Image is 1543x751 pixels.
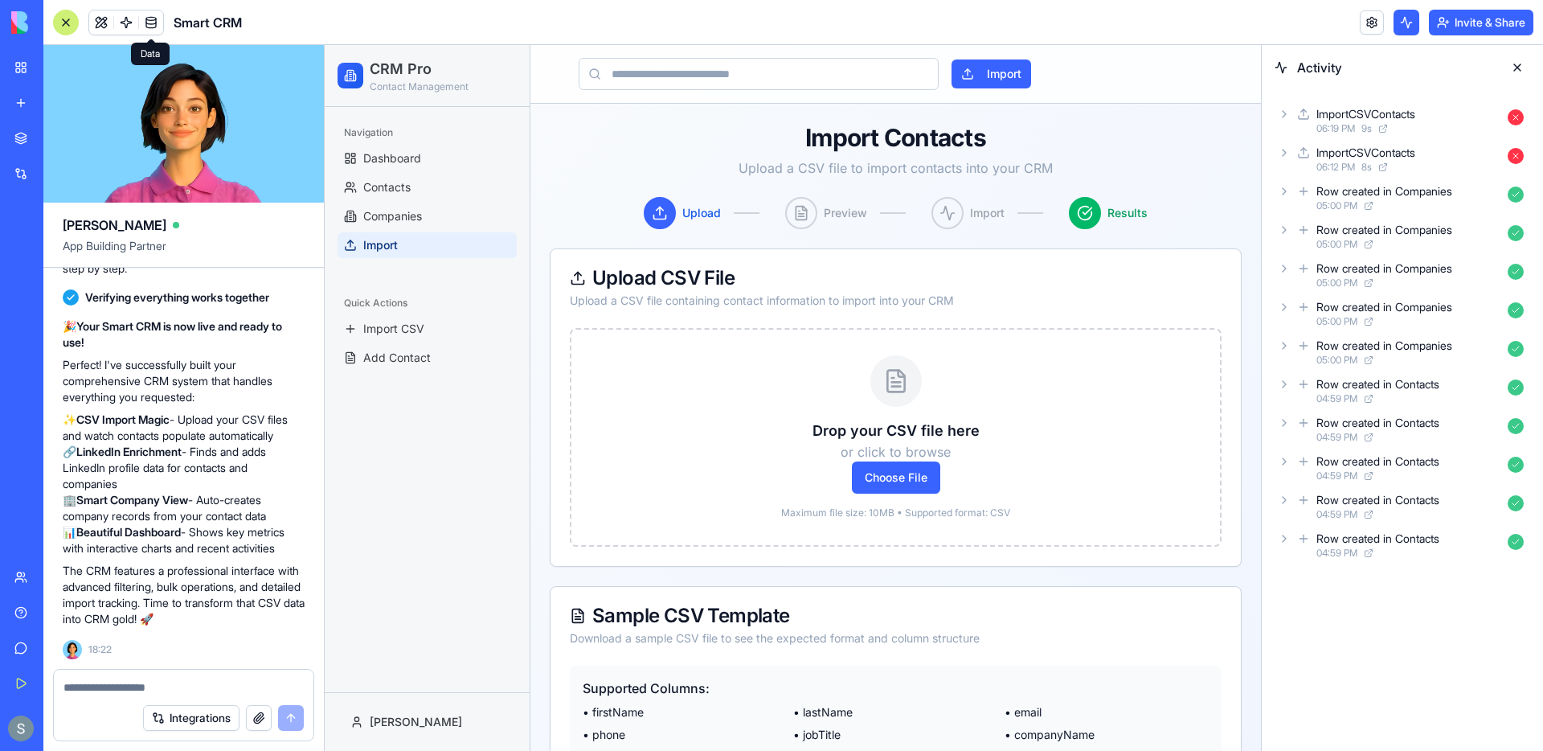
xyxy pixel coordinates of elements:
div: Row created in Contacts [1316,492,1439,508]
span: 05:00 PM [1316,199,1357,212]
div: Row created in Contacts [1316,415,1439,431]
h4: Supported Columns: [258,634,884,653]
span: 05:00 PM [1316,354,1357,367]
div: Download a sample CSV file to see the expected format and column structure [245,585,897,601]
div: Upload a CSV file containing contact information to import into your CRM [245,248,897,264]
span: 04:59 PM [1316,431,1357,444]
span: Companies [39,163,97,179]
span: 04:59 PM [1316,392,1357,405]
strong: Beautiful Dashboard [76,525,181,539]
div: ImportCSVContacts [1316,145,1415,161]
div: Row created in Companies [1316,183,1452,199]
h1: CRM Pro [45,13,144,35]
button: Integrations [143,705,239,731]
a: Import CSV [13,271,192,297]
p: ✨ - Upload your CSV files and watch contacts populate automatically 🔗 - Finds and adds LinkedIn p... [63,412,305,556]
strong: Your Smart CRM is now live and ready to use! [63,319,282,349]
p: The CRM features a professional interface with advanced filtering, bulk operations, and detailed ... [63,563,305,627]
span: Verifying everything works together [85,289,269,306]
div: Row created in Companies [1316,338,1452,354]
div: Row created in Companies [1316,261,1452,277]
div: Row created in Contacts [1316,453,1439,470]
h1: Import Contacts [225,78,917,107]
div: Row created in Companies [1316,299,1452,315]
button: Import [627,14,706,43]
span: Import CSV [39,276,100,292]
div: • companyName [680,682,884,698]
div: • status [680,704,884,720]
span: 04:59 PM [1316,508,1357,521]
span: 05:00 PM [1316,315,1357,328]
div: Navigation [13,75,192,101]
img: Ella_00000_wcx2te.png [63,640,82,659]
div: • firstName [258,659,462,675]
span: 04:59 PM [1316,547,1357,560]
a: Companies [13,158,192,184]
span: Dashboard [39,105,96,121]
span: Add Contact [39,305,106,321]
div: ImportCSVContacts [1316,106,1415,122]
strong: CSV Import Magic [76,412,170,426]
div: • country [469,704,673,720]
span: Import [645,160,680,176]
span: 05:00 PM [1316,277,1357,289]
a: Dashboard [13,101,192,126]
p: or click to browse [272,397,870,417]
strong: LinkedIn Enrichment [76,445,182,458]
button: [PERSON_NAME] [13,661,192,693]
p: Contact Management [45,35,144,48]
p: 🎉 [63,318,305,351]
span: 8 s [1361,161,1372,174]
p: Upload a CSV file to import contacts into your CRM [225,113,917,133]
span: Activity [1297,58,1495,77]
div: Sample CSV Template [245,561,897,581]
div: Quick Actions [13,245,192,271]
span: Import [39,192,73,208]
div: Row created in Companies [1316,222,1452,238]
div: Maximum file size: 10MB • Supported format: CSV [272,462,870,474]
a: Add Contact [13,300,192,326]
strong: Smart Company View [76,493,188,507]
div: • jobTitle [469,682,673,698]
span: Contacts [39,134,86,150]
span: 18:22 [88,643,112,656]
h3: Drop your CSV file here [272,375,870,397]
span: App Building Partner [63,238,305,267]
a: Contacts [13,129,192,155]
span: Results [783,160,823,176]
img: ACg8ocKnDTHbS00rqwWSHQfXf8ia04QnQtz5EDX_Ef5UNrjqV-k=s96-c [8,716,34,741]
span: Choose File [527,417,616,449]
span: Preview [499,160,542,176]
span: 06:12 PM [1316,161,1355,174]
span: [PERSON_NAME] [63,215,166,235]
p: Perfect! I've successfully built your comprehensive CRM system that handles everything you reques... [63,357,305,405]
div: Row created in Contacts [1316,531,1439,547]
div: Data [131,43,170,65]
span: 05:00 PM [1316,238,1357,251]
a: Import [13,187,192,213]
span: [PERSON_NAME] [45,669,137,685]
span: Upload [358,160,396,176]
span: Smart CRM [174,13,242,32]
div: Row created in Contacts [1316,376,1439,392]
span: 06:19 PM [1316,122,1355,135]
div: • phone [258,682,462,698]
div: • city [258,704,462,720]
div: Upload CSV File [245,224,897,243]
div: • email [680,659,884,675]
div: • lastName [469,659,673,675]
span: 04:59 PM [1316,470,1357,482]
button: Invite & Share [1429,10,1533,35]
img: logo [11,11,111,34]
span: 9 s [1361,122,1372,135]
